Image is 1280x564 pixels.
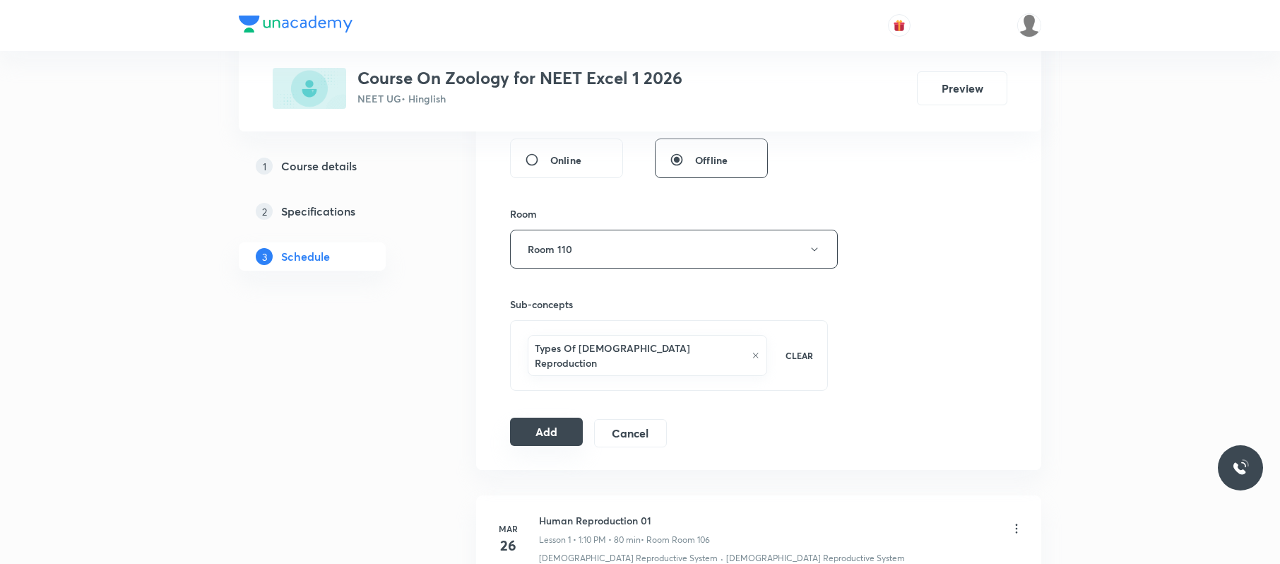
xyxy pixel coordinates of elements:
[239,16,352,36] a: Company Logo
[281,203,355,220] h5: Specifications
[494,535,522,556] h4: 26
[641,534,710,546] p: • Room Room 106
[893,19,906,32] img: avatar
[1017,13,1041,37] img: aadi Shukla
[917,71,1007,105] button: Preview
[256,158,273,175] p: 1
[510,206,537,221] h6: Room
[539,534,641,546] p: Lesson 1 • 1:10 PM • 80 min
[888,14,911,37] button: avatar
[510,297,828,312] h6: Sub-concepts
[239,16,352,33] img: Company Logo
[494,522,522,535] h6: Mar
[273,68,346,109] img: D095181D-D451-4E31-97C8-0CB260925601_plus.png
[539,513,710,528] h6: Human Reproduction 01
[357,91,682,106] p: NEET UG • Hinglish
[535,341,745,370] h6: Types Of [DEMOGRAPHIC_DATA] Reproduction
[594,419,667,447] button: Cancel
[239,152,431,180] a: 1Course details
[510,418,583,446] button: Add
[357,68,682,88] h3: Course On Zoology for NEET Excel 1 2026
[281,248,330,265] h5: Schedule
[1232,459,1249,476] img: ttu
[786,349,813,362] p: CLEAR
[256,248,273,265] p: 3
[281,158,357,175] h5: Course details
[510,230,838,269] button: Room 110
[550,153,581,168] span: Online
[695,153,728,168] span: Offline
[239,197,431,225] a: 2Specifications
[256,203,273,220] p: 2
